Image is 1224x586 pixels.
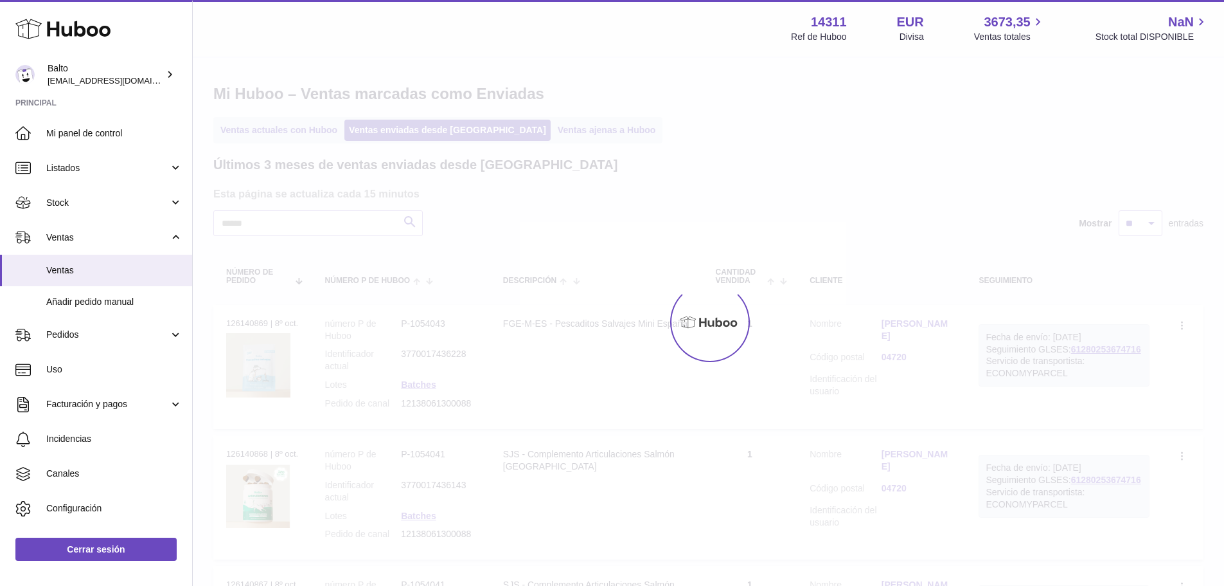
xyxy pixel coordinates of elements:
[974,14,1045,43] a: 3673,35 Ventas totales
[900,31,924,43] div: Divisa
[791,31,846,43] div: Ref de Huboo
[46,232,169,244] span: Ventas
[811,14,847,31] strong: 14311
[46,468,182,480] span: Canales
[46,162,169,174] span: Listados
[46,296,182,308] span: Añadir pedido manual
[1095,31,1209,43] span: Stock total DISPONIBLE
[984,14,1030,31] span: 3673,35
[46,127,182,140] span: Mi panel de control
[46,197,169,209] span: Stock
[974,31,1045,43] span: Ventas totales
[1168,14,1194,31] span: NaN
[15,65,35,84] img: internalAdmin-14311@internal.huboo.com
[46,264,182,277] span: Ventas
[15,538,177,561] a: Cerrar sesión
[48,62,163,87] div: Balto
[46,329,169,341] span: Pedidos
[46,502,182,515] span: Configuración
[1095,14,1209,43] a: NaN Stock total DISPONIBLE
[48,75,189,86] span: [EMAIL_ADDRESS][DOMAIN_NAME]
[46,363,182,376] span: Uso
[46,398,169,410] span: Facturación y pagos
[897,14,924,31] strong: EUR
[46,433,182,445] span: Incidencias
